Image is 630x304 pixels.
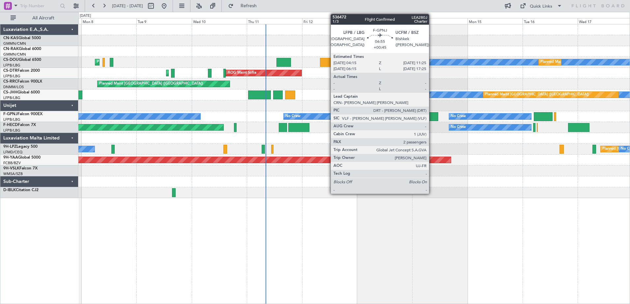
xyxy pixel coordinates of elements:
a: CS-DOUGlobal 6500 [3,58,41,62]
div: Mon 15 [468,18,523,24]
a: WMSA/SZB [3,171,23,176]
div: Tue 16 [523,18,578,24]
div: Wed 10 [192,18,247,24]
button: Quick Links [517,1,565,11]
div: A/C Unavailable [337,57,364,67]
a: 9H-VSLKFalcon 7X [3,166,38,170]
a: CS-DTRFalcon 2000 [3,69,40,73]
a: FCBB/BZV [3,161,21,165]
div: Thu 11 [247,18,302,24]
div: No Crew [451,122,466,132]
span: Refresh [235,4,263,8]
a: LFPB/LBG [3,117,20,122]
span: 9H-YAA [3,156,18,160]
a: CN-KASGlobal 5000 [3,36,41,40]
input: Trip Number [20,1,58,11]
a: 9H-LPZLegacy 500 [3,145,38,149]
div: Quick Links [530,3,552,10]
span: F-GPNJ [3,112,17,116]
a: 9H-YAAGlobal 5000 [3,156,41,160]
div: Owner [364,90,375,100]
div: Mon 8 [81,18,136,24]
div: Sun 14 [412,18,467,24]
span: CN-RAK [3,47,19,51]
a: LFPB/LBG [3,128,20,133]
div: No Crew [451,112,466,121]
a: F-GPNJFalcon 900EX [3,112,43,116]
span: [DATE] - [DATE] [112,3,143,9]
a: LFMD/CEQ [3,150,22,155]
span: CN-KAS [3,36,18,40]
a: CS-RRCFalcon 900LX [3,80,42,84]
a: F-HECDFalcon 7X [3,123,36,127]
a: GMMN/CMN [3,52,26,57]
div: Tue 9 [136,18,191,24]
a: GMMN/CMN [3,41,26,46]
span: All Aircraft [17,16,70,20]
div: AOG Maint Sofia [228,68,256,78]
div: [DATE] [80,13,91,19]
span: 9H-LPZ [3,145,16,149]
button: Refresh [225,1,265,11]
div: Planned Maint [GEOGRAPHIC_DATA] ([GEOGRAPHIC_DATA]) [485,90,589,100]
a: D-IBLKCitation CJ2 [3,188,39,192]
span: CS-JHH [3,90,17,94]
a: CN-RAKGlobal 6000 [3,47,41,51]
div: No Crew [285,112,301,121]
span: D-IBLK [3,188,16,192]
div: Fri 12 [302,18,357,24]
span: CS-DOU [3,58,19,62]
span: CS-DTR [3,69,17,73]
div: Planned Maint Mugla ([GEOGRAPHIC_DATA]) [168,68,244,78]
div: Planned Maint [GEOGRAPHIC_DATA] ([GEOGRAPHIC_DATA]) [99,79,203,89]
a: LFPB/LBG [3,63,20,68]
a: CS-JHHGlobal 6000 [3,90,40,94]
a: LFPB/LBG [3,95,20,100]
div: Sat 13 [357,18,412,24]
span: F-HECD [3,123,18,127]
span: 9H-VSLK [3,166,19,170]
span: CS-RRC [3,80,17,84]
a: LFPB/LBG [3,74,20,79]
button: All Aircraft [7,13,72,23]
div: Planned Maint [GEOGRAPHIC_DATA] ([GEOGRAPHIC_DATA]) [97,57,201,67]
a: DNMM/LOS [3,85,24,89]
